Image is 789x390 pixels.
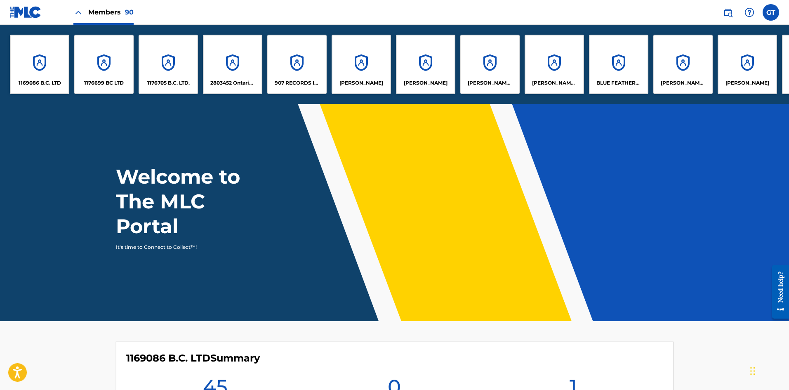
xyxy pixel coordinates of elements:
img: Close [73,7,83,17]
a: Accounts1176699 BC LTD [74,35,134,94]
img: help [744,7,754,17]
p: Andrew Joseph Stevens [468,79,513,87]
p: 1176699 BC LTD [84,79,124,87]
h1: Welcome to The MLC Portal [116,164,270,239]
img: search [723,7,733,17]
p: 1169086 B.C. LTD [19,79,61,87]
p: It's time to Connect to Collect™! [116,243,259,251]
p: BLUE FEATHERS PUBLISHING [596,79,641,87]
p: CHARLOTTE QAMANIQ [725,79,769,87]
a: Accounts[PERSON_NAME] [718,35,777,94]
img: MLC Logo [10,6,42,18]
p: 907 RECORDS INC. [275,79,320,87]
span: 90 [125,8,134,16]
a: Accounts1176705 B.C. LTD. [139,35,198,94]
p: Bailey Way Entertainment Inc. [532,79,577,87]
p: ALDWIN ROBERTS [339,79,383,87]
a: Accounts907 RECORDS INC. [267,35,327,94]
a: Accounts2803452 Ontario Corporation [203,35,262,94]
a: Accounts[PERSON_NAME] Way Entertainment Inc. [525,35,584,94]
p: 1176705 B.C. LTD. [147,79,190,87]
iframe: Chat Widget [748,350,789,390]
a: Public Search [720,4,736,21]
p: 2803452 Ontario Corporation [210,79,255,87]
div: Drag [750,359,755,383]
a: Accounts[PERSON_NAME] [PERSON_NAME] [653,35,713,94]
div: User Menu [763,4,779,21]
a: AccountsBLUE FEATHERS PUBLISHING [589,35,648,94]
a: Accounts[PERSON_NAME] [PERSON_NAME] [460,35,520,94]
a: Accounts1169086 B.C. LTD [10,35,69,94]
p: ANDREW DAVID ALLEN [404,79,447,87]
a: Accounts[PERSON_NAME] [332,35,391,94]
a: Accounts[PERSON_NAME] [396,35,455,94]
p: BRIGHID CERRIDWEN MICHAELA FRY [661,79,706,87]
iframe: Resource Center [766,259,789,325]
h4: 1169086 B.C. LTD [126,352,260,364]
div: Help [741,4,758,21]
span: Members [88,7,134,17]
